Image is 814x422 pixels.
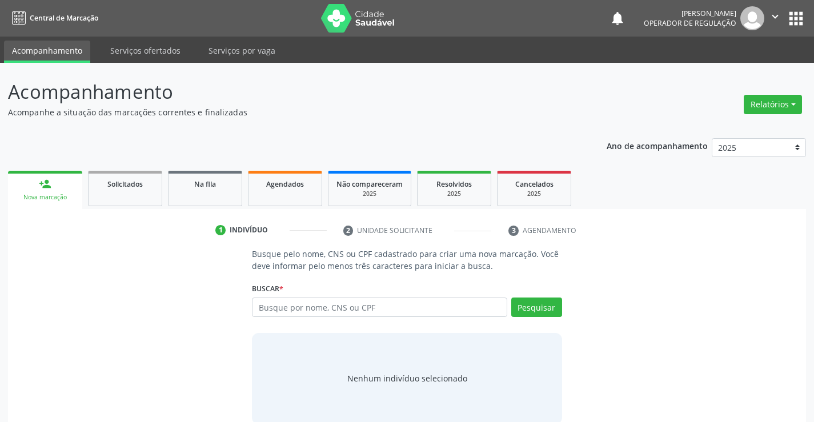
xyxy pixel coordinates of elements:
[764,6,786,30] button: 
[607,138,708,152] p: Ano de acompanhamento
[336,179,403,189] span: Não compareceram
[8,9,98,27] a: Central de Marcação
[201,41,283,61] a: Serviços por vaga
[252,280,283,298] label: Buscar
[252,248,562,272] p: Busque pelo nome, CNS ou CPF cadastrado para criar uma nova marcação. Você deve informar pelo men...
[769,10,781,23] i: 
[426,190,483,198] div: 2025
[347,372,467,384] div: Nenhum indivíduo selecionado
[744,95,802,114] button: Relatórios
[8,106,567,118] p: Acompanhe a situação das marcações correntes e finalizadas
[39,178,51,190] div: person_add
[786,9,806,29] button: apps
[610,10,625,26] button: notifications
[336,190,403,198] div: 2025
[436,179,472,189] span: Resolvidos
[515,179,554,189] span: Cancelados
[740,6,764,30] img: img
[30,13,98,23] span: Central de Marcação
[266,179,304,189] span: Agendados
[194,179,216,189] span: Na fila
[16,193,74,202] div: Nova marcação
[8,78,567,106] p: Acompanhamento
[215,225,226,235] div: 1
[511,298,562,317] button: Pesquisar
[102,41,189,61] a: Serviços ofertados
[506,190,563,198] div: 2025
[230,225,268,235] div: Indivíduo
[644,9,736,18] div: [PERSON_NAME]
[644,18,736,28] span: Operador de regulação
[107,179,143,189] span: Solicitados
[252,298,507,317] input: Busque por nome, CNS ou CPF
[4,41,90,63] a: Acompanhamento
